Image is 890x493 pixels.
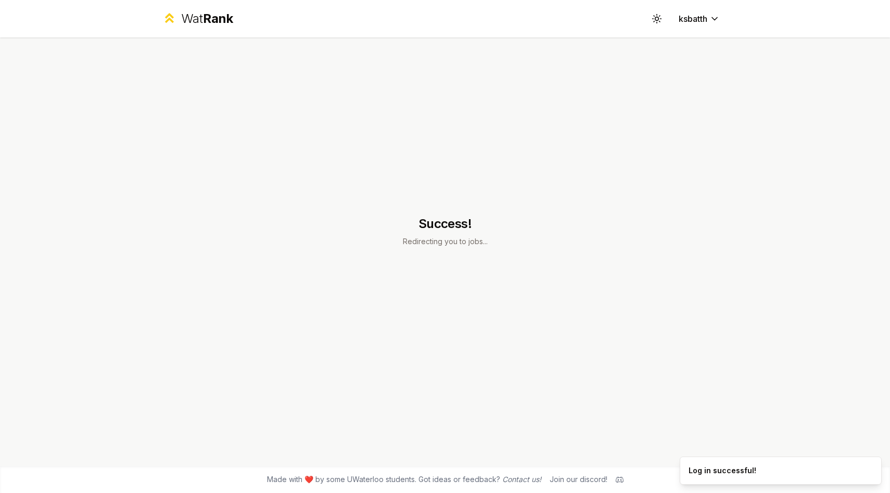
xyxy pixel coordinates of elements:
[203,11,233,26] span: Rank
[403,236,488,247] p: Redirecting you to jobs...
[162,10,233,27] a: WatRank
[670,9,728,28] button: ksbatth
[502,475,541,484] a: Contact us!
[689,465,756,476] div: Log in successful!
[181,10,233,27] div: Wat
[267,474,541,485] span: Made with ❤️ by some UWaterloo students. Got ideas or feedback?
[403,216,488,232] h1: Success!
[679,12,707,25] span: ksbatth
[550,474,607,485] div: Join our discord!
